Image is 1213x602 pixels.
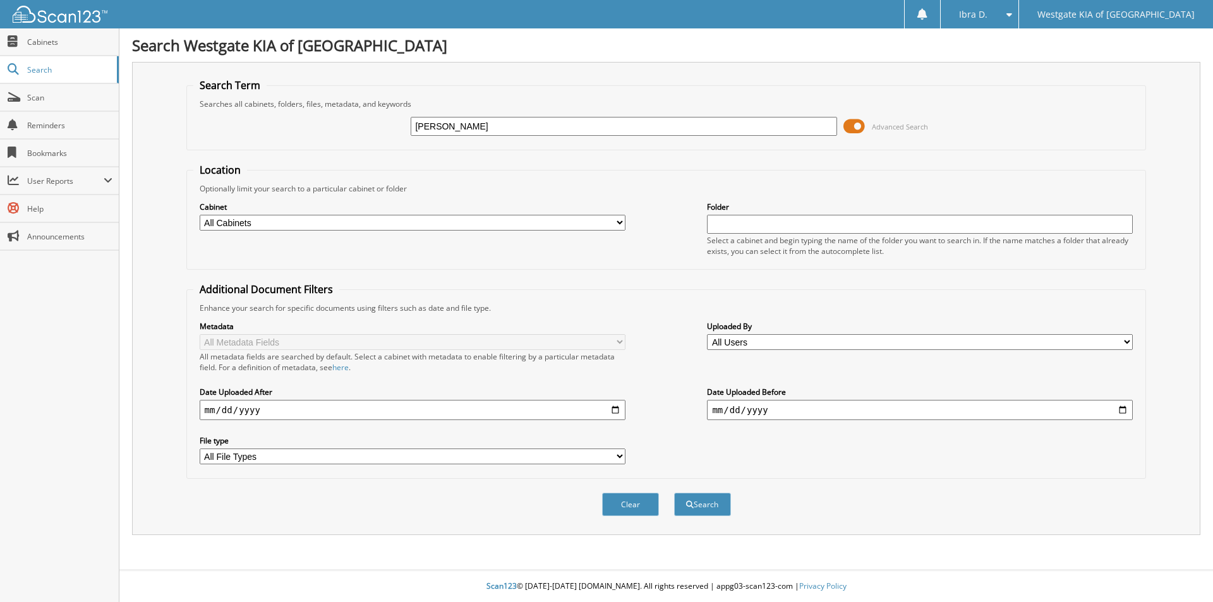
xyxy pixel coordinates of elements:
[27,148,112,159] span: Bookmarks
[27,231,112,242] span: Announcements
[200,351,625,373] div: All metadata fields are searched by default. Select a cabinet with metadata to enable filtering b...
[707,400,1133,420] input: end
[27,64,111,75] span: Search
[193,303,1140,313] div: Enhance your search for specific documents using filters such as date and file type.
[1037,11,1195,18] span: Westgate KIA of [GEOGRAPHIC_DATA]
[200,400,625,420] input: start
[193,183,1140,194] div: Optionally limit your search to a particular cabinet or folder
[707,202,1133,212] label: Folder
[193,78,267,92] legend: Search Term
[707,321,1133,332] label: Uploaded By
[200,387,625,397] label: Date Uploaded After
[200,202,625,212] label: Cabinet
[959,11,987,18] span: Ibra D.
[200,435,625,446] label: File type
[193,282,339,296] legend: Additional Document Filters
[27,203,112,214] span: Help
[602,493,659,516] button: Clear
[13,6,107,23] img: scan123-logo-white.svg
[707,235,1133,256] div: Select a cabinet and begin typing the name of the folder you want to search in. If the name match...
[799,581,847,591] a: Privacy Policy
[193,99,1140,109] div: Searches all cabinets, folders, files, metadata, and keywords
[332,362,349,373] a: here
[132,35,1200,56] h1: Search Westgate KIA of [GEOGRAPHIC_DATA]
[707,387,1133,397] label: Date Uploaded Before
[193,163,247,177] legend: Location
[119,571,1213,602] div: © [DATE]-[DATE] [DOMAIN_NAME]. All rights reserved | appg03-scan123-com |
[27,120,112,131] span: Reminders
[674,493,731,516] button: Search
[27,176,104,186] span: User Reports
[1150,541,1213,602] iframe: Chat Widget
[200,321,625,332] label: Metadata
[27,92,112,103] span: Scan
[872,122,928,131] span: Advanced Search
[27,37,112,47] span: Cabinets
[486,581,517,591] span: Scan123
